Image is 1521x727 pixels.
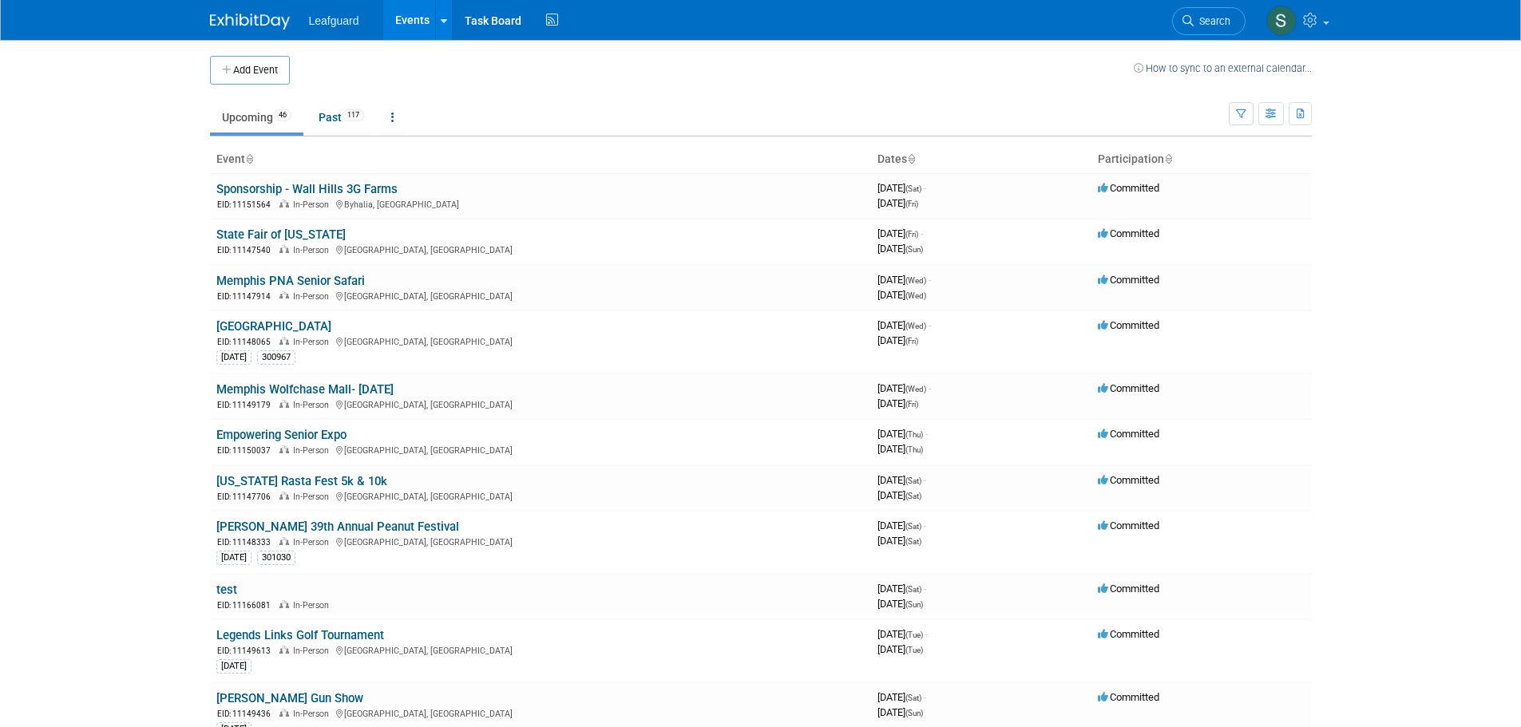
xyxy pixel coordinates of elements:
span: (Wed) [905,322,926,330]
a: Sort by Event Name [245,152,253,165]
span: In-Person [293,600,334,610]
span: EID: 11148333 [217,538,277,547]
span: (Sun) [905,709,923,717]
span: In-Person [293,400,334,410]
div: [GEOGRAPHIC_DATA], [GEOGRAPHIC_DATA] [216,643,865,657]
span: Search [1194,15,1230,27]
span: (Sat) [905,476,921,485]
a: [GEOGRAPHIC_DATA] [216,319,331,334]
span: Committed [1098,691,1159,703]
span: (Tue) [905,630,923,639]
span: (Fri) [905,400,918,409]
div: [GEOGRAPHIC_DATA], [GEOGRAPHIC_DATA] [216,535,865,548]
th: Event [210,146,871,173]
div: Byhalia, [GEOGRAPHIC_DATA] [216,197,865,211]
span: EID: 11151564 [217,200,277,209]
span: - [929,382,931,394]
span: - [929,319,931,331]
img: In-Person Event [279,537,289,545]
a: State Fair of [US_STATE] [216,227,346,242]
span: (Sat) [905,184,921,193]
span: (Sun) [905,600,923,609]
img: ExhibitDay [210,14,290,30]
span: - [924,691,926,703]
span: [DATE] [877,535,921,547]
a: Memphis PNA Senior Safari [216,274,365,288]
span: Committed [1098,382,1159,394]
span: [DATE] [877,520,926,531]
div: [GEOGRAPHIC_DATA], [GEOGRAPHIC_DATA] [216,289,865,302]
a: Sort by Start Date [907,152,915,165]
span: Committed [1098,520,1159,531]
a: How to sync to an external calendar... [1134,62,1312,74]
button: Add Event [210,56,290,85]
span: EID: 11147540 [217,246,277,255]
span: [DATE] [877,382,931,394]
a: Past117 [307,102,376,132]
img: In-Person Event [279,492,289,500]
img: In-Person Event [279,337,289,345]
th: Dates [871,146,1091,173]
span: [DATE] [877,227,923,239]
a: Search [1172,7,1246,35]
span: (Wed) [905,385,926,393]
a: [PERSON_NAME] Gun Show [216,691,363,705]
span: (Fri) [905,337,918,346]
div: [GEOGRAPHIC_DATA], [GEOGRAPHIC_DATA] [216,397,865,411]
span: (Thu) [905,430,923,439]
span: Committed [1098,474,1159,486]
span: Committed [1098,428,1159,440]
a: Upcoming46 [210,102,303,132]
span: EID: 11147914 [217,292,277,301]
span: [DATE] [877,443,923,455]
span: (Fri) [905,200,918,208]
div: [DATE] [216,350,252,365]
span: 46 [274,109,291,121]
img: Stephanie Luke [1266,6,1297,36]
span: (Thu) [905,445,923,454]
th: Participation [1091,146,1312,173]
span: [DATE] [877,643,923,655]
div: 301030 [257,551,295,565]
span: (Sat) [905,537,921,546]
span: EID: 11150037 [217,446,277,455]
span: [DATE] [877,428,928,440]
div: [GEOGRAPHIC_DATA], [GEOGRAPHIC_DATA] [216,443,865,456]
span: [DATE] [877,489,921,501]
span: [DATE] [877,197,918,209]
span: (Sat) [905,693,921,702]
span: In-Person [293,445,334,456]
div: [GEOGRAPHIC_DATA], [GEOGRAPHIC_DATA] [216,706,865,720]
span: [DATE] [877,319,931,331]
span: In-Person [293,646,334,656]
span: - [925,628,928,640]
span: In-Person [293,537,334,547]
span: [DATE] [877,397,918,409]
a: [US_STATE] Rasta Fest 5k & 10k [216,474,387,488]
span: Leafguard [309,14,359,27]
span: In-Person [293,709,334,719]
img: In-Person Event [279,291,289,299]
span: EID: 11147706 [217,492,277,501]
span: [DATE] [877,289,926,301]
span: [DATE] [877,334,918,346]
span: In-Person [293,492,334,502]
img: In-Person Event [279,600,289,608]
a: Sponsorship - Wall Hills 3G Farms [216,182,398,196]
span: 117 [343,109,364,121]
span: In-Person [293,337,334,347]
span: (Sat) [905,522,921,531]
span: [DATE] [877,598,923,610]
span: EID: 11149436 [217,709,277,718]
span: - [924,474,926,486]
span: EID: 11166081 [217,601,277,610]
a: Legends Links Golf Tournament [216,628,384,642]
span: [DATE] [877,628,928,640]
span: (Fri) [905,230,918,239]
div: [DATE] [216,659,252,674]
img: In-Person Event [279,400,289,408]
a: [PERSON_NAME] 39th Annual Peanut Festival [216,520,459,534]
img: In-Person Event [279,445,289,453]
img: In-Person Event [279,709,289,717]
span: [DATE] [877,274,931,286]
